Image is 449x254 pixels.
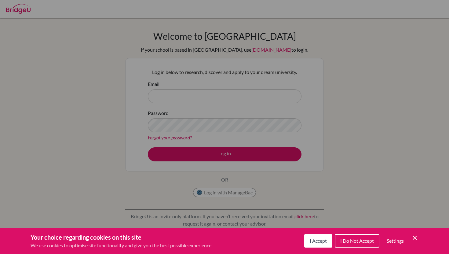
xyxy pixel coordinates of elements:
button: Settings [382,235,409,247]
p: We use cookies to optimise site functionality and give you the best possible experience. [31,242,212,249]
span: I Do Not Accept [340,238,374,244]
span: Settings [387,238,404,244]
button: Save and close [411,234,418,241]
button: I Do Not Accept [335,234,379,248]
span: I Accept [310,238,327,244]
h3: Your choice regarding cookies on this site [31,233,212,242]
button: I Accept [304,234,332,248]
